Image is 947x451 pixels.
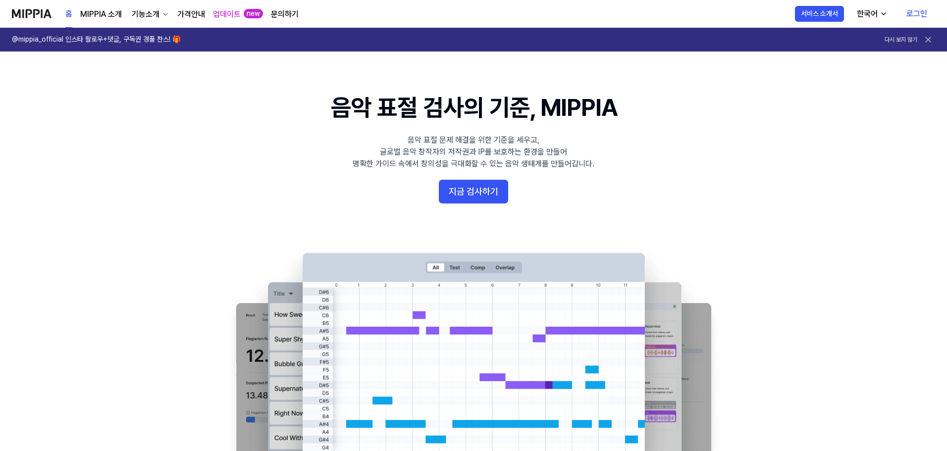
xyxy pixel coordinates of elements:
img: main Image [216,243,731,451]
a: MIPPIA 소개 [80,8,122,20]
a: 문의하기 [271,8,299,20]
div: new [244,9,263,19]
button: 지금 검사하기 [439,180,508,203]
h1: @mippia_official 인스타 팔로우+댓글, 구독권 경품 찬스! 🎁 [12,35,181,45]
a: 업데이트 [213,8,241,20]
button: 서비스 소개서 [795,6,844,22]
button: 다시 보지 않기 [885,36,917,44]
h1: 음악 표절 검사의 기준, MIPPIA [331,91,617,124]
a: 가격안내 [177,8,205,20]
button: 기능소개 [130,8,169,20]
button: 한국어 [849,4,894,24]
div: 기능소개 [130,8,161,20]
a: 홈 [65,0,72,28]
div: 음악 표절 문제 해결을 위한 기준을 세우고, 글로벌 음악 창작자의 저작권과 IP를 보호하는 환경을 만들어 명확한 가이드 속에서 창의성을 극대화할 수 있는 음악 생태계를 만들어... [353,134,594,170]
div: 한국어 [855,8,880,20]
